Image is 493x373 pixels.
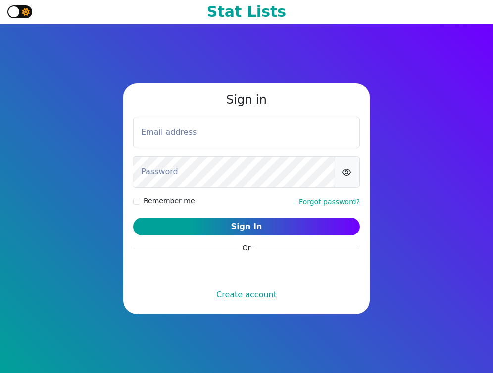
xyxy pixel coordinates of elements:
iframe: Sign in with Google Button [200,258,294,280]
span: Or [238,243,256,253]
button: Sign In [133,218,360,235]
h3: Sign in [133,93,360,107]
label: Remember me [144,196,195,206]
h1: Stat Lists [207,3,286,21]
a: Create account [216,290,277,299]
div: Sign in with Google. Opens in new tab [205,258,289,280]
a: Forgot password? [299,198,360,206]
